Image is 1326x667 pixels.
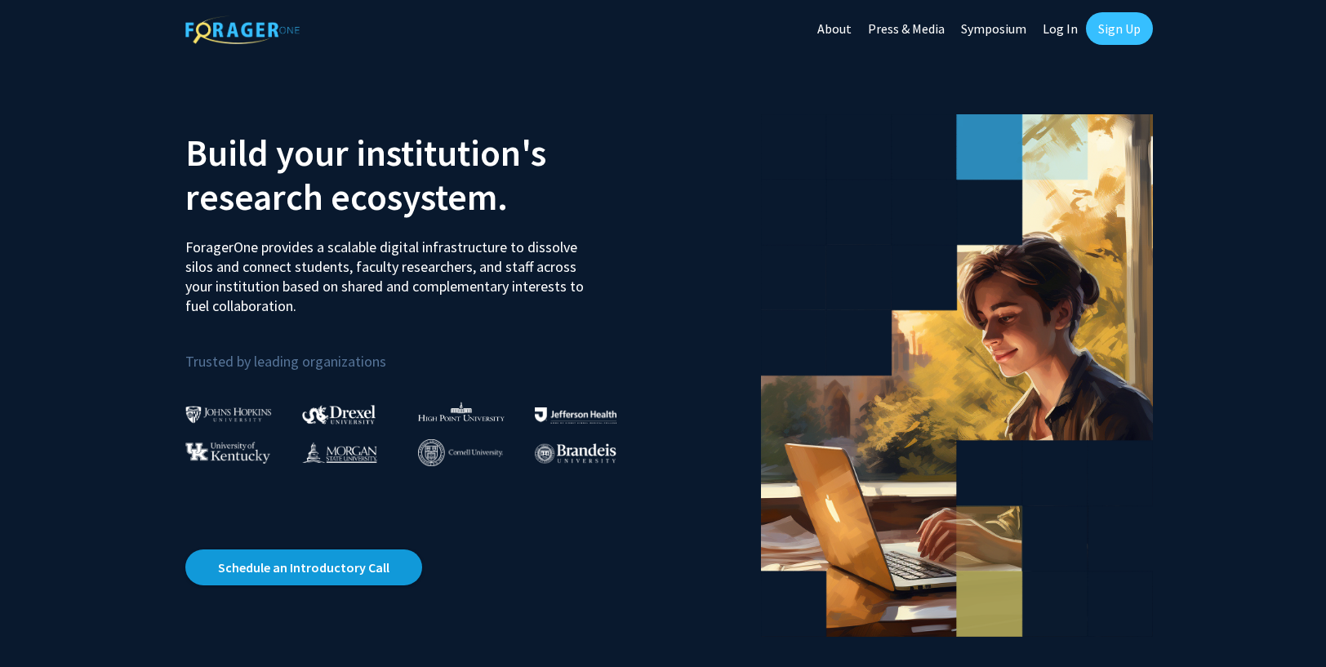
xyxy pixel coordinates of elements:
[185,16,300,44] img: ForagerOne Logo
[185,131,651,219] h2: Build your institution's research ecosystem.
[418,402,505,421] img: High Point University
[185,442,270,464] img: University of Kentucky
[185,329,651,374] p: Trusted by leading organizations
[302,442,377,463] img: Morgan State University
[418,439,503,466] img: Cornell University
[1086,12,1153,45] a: Sign Up
[535,407,616,423] img: Thomas Jefferson University
[185,549,422,585] a: Opens in a new tab
[302,405,376,424] img: Drexel University
[535,443,616,464] img: Brandeis University
[12,594,69,655] iframe: Chat
[185,406,272,423] img: Johns Hopkins University
[185,225,595,316] p: ForagerOne provides a scalable digital infrastructure to dissolve silos and connect students, fac...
